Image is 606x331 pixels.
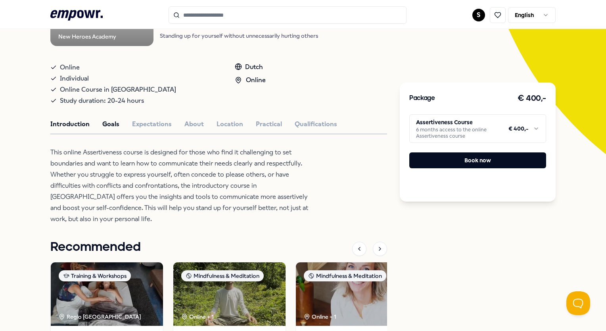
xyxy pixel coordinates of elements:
[160,32,326,40] p: Standing up for yourself without unnecessarily hurting others
[60,84,176,95] span: Online Course in [GEOGRAPHIC_DATA]
[51,262,163,326] img: package image
[50,119,90,129] button: Introduction
[409,152,546,168] button: Book now
[304,312,336,321] div: Online + 1
[181,312,214,321] div: Online + 1
[235,75,266,85] div: Online
[217,119,243,129] button: Location
[472,9,485,21] button: S
[518,92,546,105] h3: € 400,-
[60,73,89,84] span: Individual
[60,62,80,73] span: Online
[256,119,282,129] button: Practical
[59,312,142,321] div: Regio [GEOGRAPHIC_DATA]
[304,270,386,281] div: Mindfulness & Meditation
[235,62,266,72] div: Dutch
[59,270,131,281] div: Training & Workshops
[566,291,590,315] iframe: Help Scout Beacon - Open
[295,119,337,129] button: Qualifications
[60,95,144,106] span: Study duration: 20-24 hours
[169,6,407,24] input: Search for products, categories or subcategories
[58,32,116,41] div: New Heroes Academy
[132,119,172,129] button: Expectations
[102,119,119,129] button: Goals
[296,262,408,326] img: package image
[173,262,286,326] img: package image
[181,270,264,281] div: Mindfulness & Meditation
[50,147,308,225] p: This online Assertiveness course is designed for those who find it challenging to set boundaries ...
[50,237,141,257] h1: Recommended
[184,119,204,129] button: About
[409,93,435,104] h3: Package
